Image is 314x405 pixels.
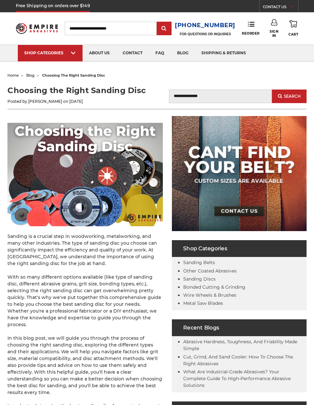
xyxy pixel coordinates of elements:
[183,260,215,265] a: Sanding Belts
[183,276,216,282] a: Sanding Discs
[284,94,301,99] span: Search
[24,50,76,55] div: SHOP CATEGORIES
[183,300,223,306] a: Metal Saw Blades
[288,19,298,37] a: Cart
[268,29,280,38] span: Sign In
[172,319,306,336] h4: Recent Blogs
[183,292,236,298] a: Wire Wheels & Brushes
[7,85,152,96] h1: Choosing the Right Sanding Disc
[172,116,306,231] img: promo banner for custom belts.
[83,45,116,61] a: about us
[7,274,163,328] p: With so many different options available (like type of sanding disc, different abrasive grains, g...
[172,240,306,257] h4: Shop Categories
[171,45,195,61] a: blog
[288,32,298,37] span: Cart
[272,90,306,103] button: Search
[242,31,260,36] span: Reorder
[195,45,252,61] a: shipping & returns
[7,335,163,396] p: In this blog post, we will guide you through the process of choosing the right sanding disc, expl...
[7,73,19,78] a: home
[242,21,260,35] a: Reorder
[183,354,293,367] a: Cut, Grind, and Sand Cooler: How to Choose the Right Abrasives
[158,22,171,35] input: Submit
[42,73,105,78] span: choosing the right sanding disc
[183,268,237,274] a: Other Coated Abrasives
[149,45,171,61] a: faq
[263,3,298,12] a: CONTACT US
[16,20,58,37] img: Empire Abrasives
[183,284,245,290] a: Bonded Cutting & Grinding
[7,99,152,104] p: Posted by [PERSON_NAME] on [DATE]
[7,233,163,267] p: Sanding is a crucial step in woodworking, metalworking, and many other industries. The type of sa...
[183,369,291,388] a: What Are Industrial-Grade Abrasives? Your Complete Guide to High-Performance Abrasive Solutions
[26,73,35,78] a: blog
[183,339,297,351] a: Abrasive Hardness, Toughness, and Friability Made Simple
[7,123,163,226] img: What Are Sanding Discs? Help choosing the best sanding discs
[116,45,149,61] a: contact
[175,21,235,30] a: [PHONE_NUMBER]
[175,32,235,36] p: FOR QUESTIONS OR INQUIRIES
